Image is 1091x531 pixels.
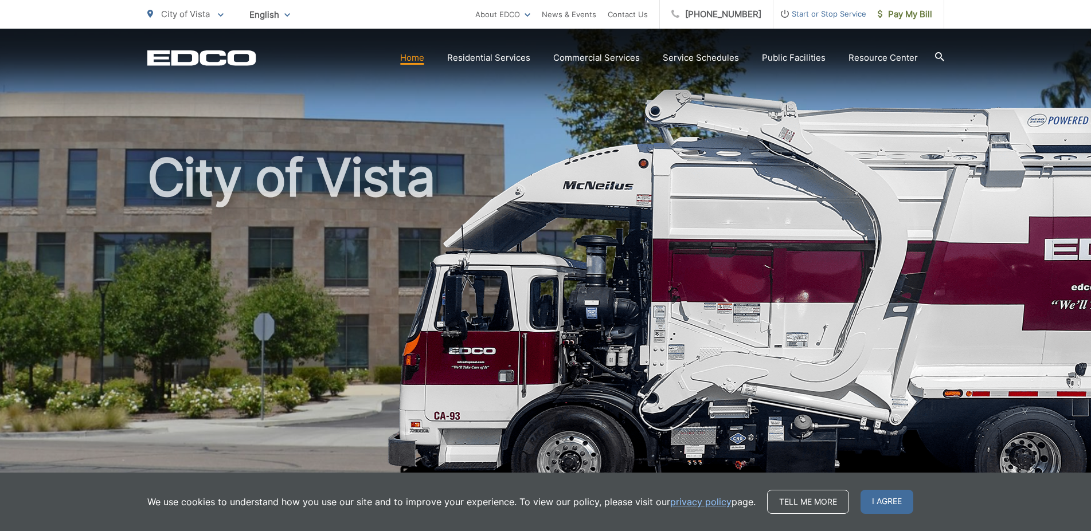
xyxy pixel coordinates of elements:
h1: City of Vista [147,149,944,512]
p: We use cookies to understand how you use our site and to improve your experience. To view our pol... [147,495,756,509]
a: EDCD logo. Return to the homepage. [147,50,256,66]
span: City of Vista [161,9,210,19]
a: Service Schedules [663,51,739,65]
a: privacy policy [670,495,732,509]
span: I agree [861,490,913,514]
a: Commercial Services [553,51,640,65]
span: Pay My Bill [878,7,932,21]
a: Public Facilities [762,51,826,65]
a: About EDCO [475,7,530,21]
a: News & Events [542,7,596,21]
a: Contact Us [608,7,648,21]
a: Residential Services [447,51,530,65]
span: English [241,5,299,25]
a: Home [400,51,424,65]
a: Tell me more [767,490,849,514]
a: Resource Center [848,51,918,65]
